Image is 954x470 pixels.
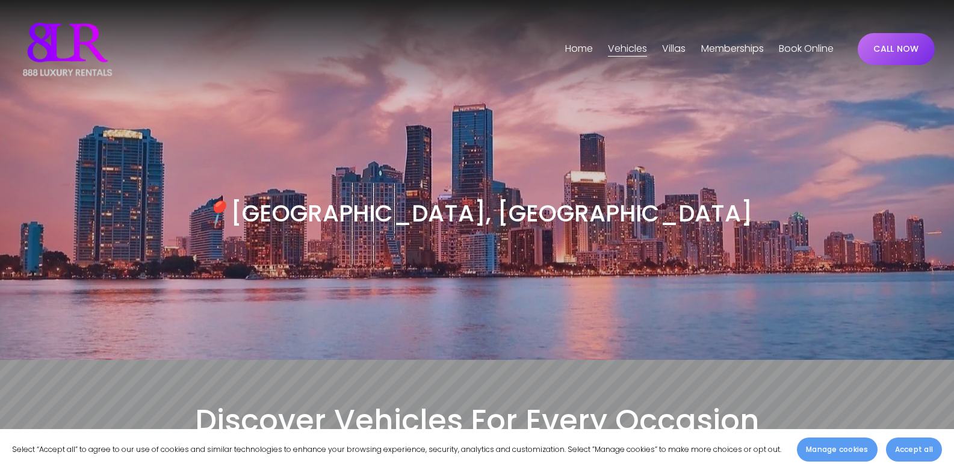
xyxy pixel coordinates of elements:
[886,438,942,462] button: Accept all
[19,401,935,440] h2: Discover Vehicles For Every Occasion
[806,444,868,455] span: Manage cookies
[858,33,935,65] a: CALL NOW
[895,444,933,455] span: Accept all
[662,40,686,58] span: Villas
[134,198,820,229] h3: [GEOGRAPHIC_DATA], [GEOGRAPHIC_DATA]
[662,40,686,59] a: folder dropdown
[202,197,231,230] em: 📍
[608,40,647,58] span: Vehicles
[608,40,647,59] a: folder dropdown
[797,438,877,462] button: Manage cookies
[701,40,764,59] a: Memberships
[565,40,593,59] a: Home
[12,443,781,456] p: Select “Accept all” to agree to our use of cookies and similar technologies to enhance your brows...
[19,19,116,79] img: Luxury Car &amp; Home Rentals For Every Occasion
[779,40,834,59] a: Book Online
